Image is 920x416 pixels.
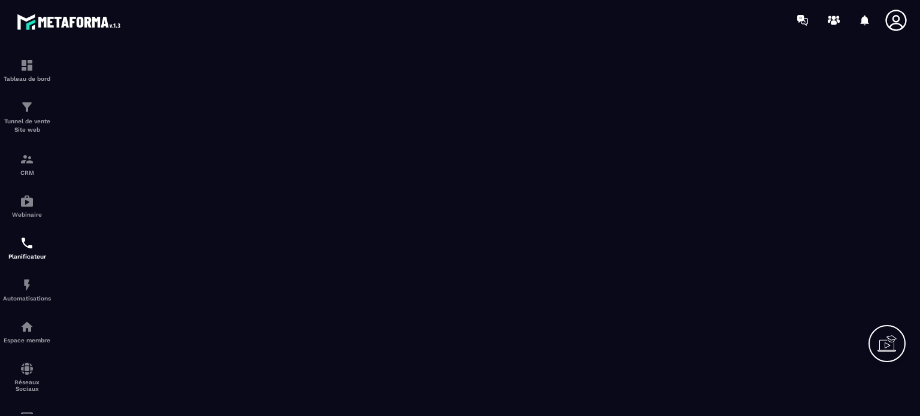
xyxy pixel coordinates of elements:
[3,75,51,82] p: Tableau de bord
[20,100,34,114] img: formation
[3,117,51,134] p: Tunnel de vente Site web
[20,278,34,292] img: automations
[3,49,51,91] a: formationformationTableau de bord
[3,311,51,353] a: automationsautomationsEspace membre
[3,253,51,260] p: Planificateur
[20,320,34,334] img: automations
[3,227,51,269] a: schedulerschedulerPlanificateur
[20,152,34,166] img: formation
[3,91,51,143] a: formationformationTunnel de vente Site web
[20,236,34,250] img: scheduler
[3,353,51,401] a: social-networksocial-networkRéseaux Sociaux
[20,194,34,208] img: automations
[3,295,51,302] p: Automatisations
[20,58,34,72] img: formation
[3,143,51,185] a: formationformationCRM
[3,269,51,311] a: automationsautomationsAutomatisations
[3,169,51,176] p: CRM
[3,185,51,227] a: automationsautomationsWebinaire
[3,379,51,392] p: Réseaux Sociaux
[3,211,51,218] p: Webinaire
[20,362,34,376] img: social-network
[17,11,125,33] img: logo
[3,337,51,344] p: Espace membre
